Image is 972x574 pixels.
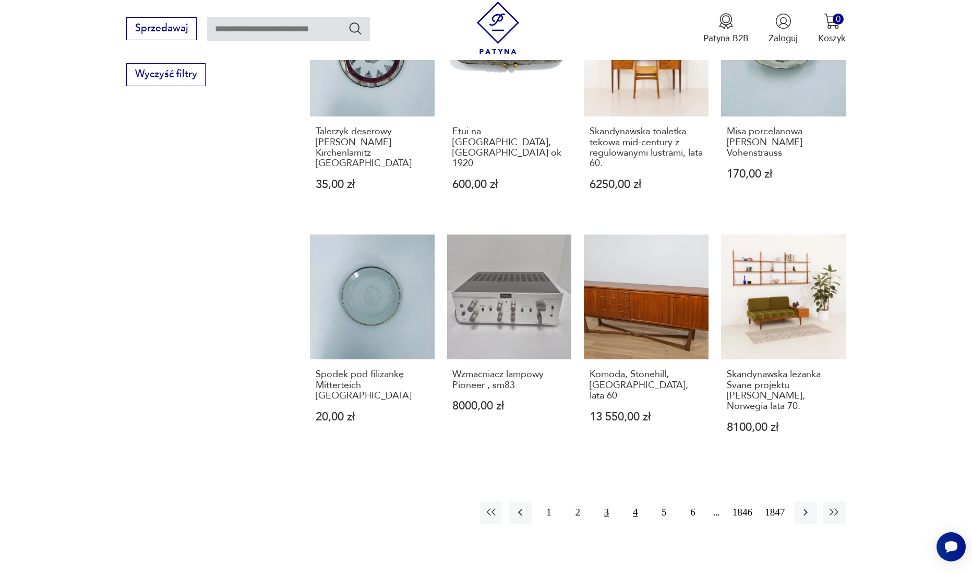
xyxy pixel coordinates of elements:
[727,369,840,412] h3: Skandynawska leżanka Svane projektu [PERSON_NAME], Norwegia lata 70.
[316,126,429,169] h3: Talerzyk deserowy [PERSON_NAME] Kirchenlamitz [GEOGRAPHIC_DATA]
[727,422,840,433] p: 8100,00 zł
[590,179,703,190] p: 6250,00 zł
[472,2,524,54] img: Patyna - sklep z meblami i dekoracjami vintage
[595,501,618,524] button: 3
[447,235,572,458] a: Wzmacniacz lampowy Pioneer , sm83Wzmacniacz lampowy Pioneer , sm838000,00 zł
[721,235,846,458] a: Skandynawska leżanka Svane projektu Igmara Rellinga, Norwegia lata 70.Skandynawska leżanka Svane ...
[316,179,429,190] p: 35,00 zł
[703,32,749,44] p: Patyna B2B
[452,179,566,190] p: 600,00 zł
[452,126,566,169] h3: Etui na [GEOGRAPHIC_DATA], [GEOGRAPHIC_DATA] ok 1920
[762,501,788,524] button: 1847
[310,235,435,458] a: Spodek pod filiżankę Mitterteich BavariaSpodek pod filiżankę Mitterteich [GEOGRAPHIC_DATA]20,00 zł
[818,13,846,44] button: 0Koszyk
[624,501,646,524] button: 4
[727,169,840,180] p: 170,00 zł
[818,32,846,44] p: Koszyk
[769,13,798,44] button: Zaloguj
[584,235,709,458] a: Komoda, Stonehill, Wielka Brytania, lata 60Komoda, Stonehill, [GEOGRAPHIC_DATA], lata 6013 550,00 zł
[590,369,703,401] h3: Komoda, Stonehill, [GEOGRAPHIC_DATA], lata 60
[452,401,566,412] p: 8000,00 zł
[718,13,734,29] img: Ikona medalu
[316,369,429,401] h3: Spodek pod filiżankę Mitterteich [GEOGRAPHIC_DATA]
[703,13,749,44] button: Patyna B2B
[937,532,966,561] iframe: Smartsupp widget button
[729,501,755,524] button: 1846
[590,412,703,423] p: 13 550,00 zł
[316,412,429,423] p: 20,00 zł
[653,501,675,524] button: 5
[567,501,589,524] button: 2
[452,369,566,391] h3: Wzmacniacz lampowy Pioneer , sm83
[682,501,704,524] button: 6
[590,126,703,169] h3: Skandynawska toaletka tekowa mid-century z regulowanymi lustrami, lata 60.
[348,21,363,36] button: Szukaj
[833,14,844,25] div: 0
[538,501,560,524] button: 1
[126,25,197,33] a: Sprzedawaj
[824,13,840,29] img: Ikona koszyka
[126,17,197,40] button: Sprzedawaj
[775,13,791,29] img: Ikonka użytkownika
[703,13,749,44] a: Ikona medaluPatyna B2B
[769,32,798,44] p: Zaloguj
[727,126,840,158] h3: Misa porcelanowa [PERSON_NAME] Vohenstrauss
[126,63,206,86] button: Wyczyść filtry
